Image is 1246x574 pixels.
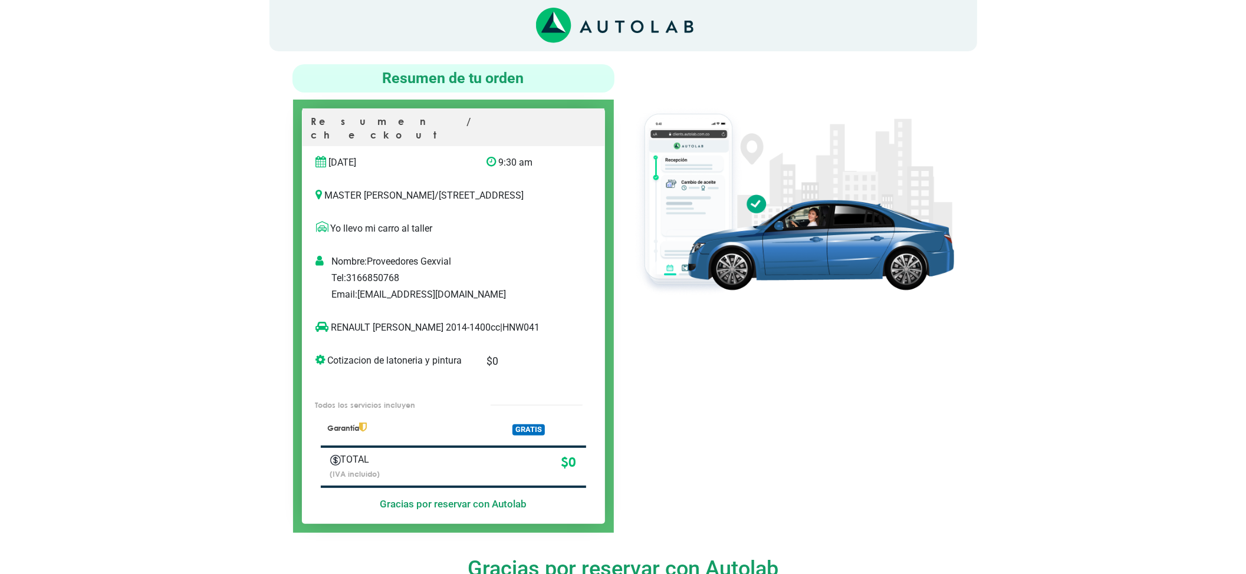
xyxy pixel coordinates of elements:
[486,156,566,170] p: 9:30 am
[330,453,423,467] p: TOTAL
[311,115,596,146] p: Resumen / checkout
[536,19,693,31] a: Link al sitio de autolab
[330,469,380,479] small: (IVA incluido)
[321,498,586,510] h5: Gracias por reservar con Autolab
[316,189,591,203] p: MASTER [PERSON_NAME] / [STREET_ADDRESS]
[331,255,600,269] p: Nombre: Proveedores Gexvial
[440,453,576,473] p: $ 0
[315,400,466,411] p: Todos los servicios incluyen
[331,288,600,302] p: Email: [EMAIL_ADDRESS][DOMAIN_NAME]
[316,354,469,368] p: Cotizacion de latoneria y pintura
[297,69,610,88] h4: Resumen de tu orden
[330,455,341,466] img: Autobooking-Iconos-23.png
[316,222,591,236] p: Yo llevo mi carro al taller
[331,271,600,285] p: Tel: 3166850768
[316,321,567,335] p: RENAULT [PERSON_NAME] 2014-1400cc | HNW041
[316,156,469,170] p: [DATE]
[512,424,545,436] span: GRATIS
[486,354,566,369] p: $ 0
[327,423,469,434] p: Garantía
